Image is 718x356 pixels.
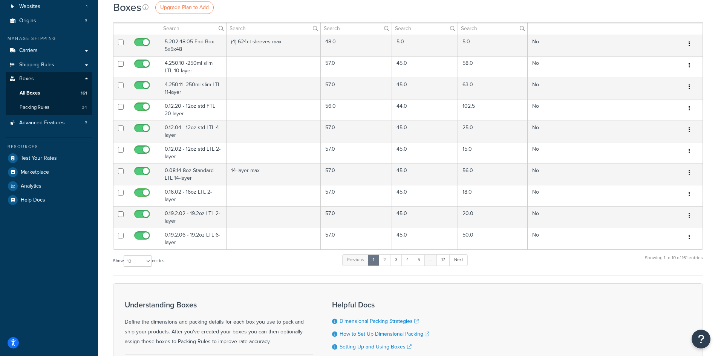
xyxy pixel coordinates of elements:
[6,86,92,100] a: All Boxes 161
[6,58,92,72] a: Shipping Rules
[390,254,402,266] a: 3
[21,155,57,162] span: Test Your Rates
[413,254,425,266] a: 5
[6,72,92,86] a: Boxes
[160,3,209,11] span: Upgrade Plan to Add
[160,35,227,56] td: 5.202.48.05 End Box 5x5x48
[227,35,321,56] td: (4) 624ct sleeves max
[160,142,227,163] td: 0.12.02 - 12oz std LTL 2-layer
[528,163,676,185] td: No
[392,78,458,99] td: 45.0
[332,301,450,309] h3: Helpful Docs
[340,317,419,325] a: Dimensional Packing Strategies
[160,121,227,142] td: 0.12.04 - 12oz std LTL 4-layer
[321,22,392,35] input: Search
[458,121,528,142] td: 25.0
[6,86,92,100] li: All Boxes
[20,104,49,111] span: Packing Rules
[113,255,164,267] label: Show entries
[160,163,227,185] td: 0.08.14 8oz Standard LTL 14-layer
[19,62,54,68] span: Shipping Rules
[392,206,458,228] td: 45.0
[458,185,528,206] td: 18.0
[424,254,437,266] a: …
[321,121,392,142] td: 57.0
[160,56,227,78] td: 4.250.10 -250ml slim LTL 10-layer
[21,197,45,203] span: Help Docs
[160,99,227,121] td: 0.12.20 - 12oz std FTL 20-layer
[227,163,321,185] td: 14-layer max
[528,228,676,249] td: No
[378,254,391,266] a: 2
[321,142,392,163] td: 57.0
[6,116,92,130] li: Advanced Features
[6,44,92,58] a: Carriers
[645,254,703,270] div: Showing 1 to 10 of 161 entries
[124,255,152,267] select: Showentries
[458,35,528,56] td: 5.0
[6,14,92,28] a: Origins 3
[321,99,392,121] td: 56.0
[528,35,676,56] td: No
[160,228,227,249] td: 0.19.2.06 - 19.2oz LTL 6-layer
[81,90,87,96] span: 161
[458,142,528,163] td: 15.0
[458,163,528,185] td: 56.0
[6,116,92,130] a: Advanced Features 3
[19,3,40,10] span: Websites
[321,228,392,249] td: 57.0
[458,206,528,228] td: 20.0
[340,343,412,351] a: Setting Up and Using Boxes
[392,99,458,121] td: 44.0
[21,183,41,189] span: Analytics
[321,206,392,228] td: 57.0
[528,142,676,163] td: No
[392,185,458,206] td: 45.0
[19,76,34,82] span: Boxes
[449,254,468,266] a: Next
[692,330,710,348] button: Open Resource Center
[528,121,676,142] td: No
[321,163,392,185] td: 57.0
[458,228,528,249] td: 50.0
[6,35,92,42] div: Manage Shipping
[392,121,458,142] td: 45.0
[6,144,92,150] div: Resources
[160,22,226,35] input: Search
[19,47,38,54] span: Carriers
[20,90,40,96] span: All Boxes
[19,120,65,126] span: Advanced Features
[125,301,313,309] h3: Understanding Boxes
[85,120,87,126] span: 3
[528,78,676,99] td: No
[392,228,458,249] td: 45.0
[528,185,676,206] td: No
[160,78,227,99] td: 4.250.11 -250ml slim LTL 11-layer
[392,22,457,35] input: Search
[86,3,87,10] span: 1
[342,254,369,266] a: Previous
[528,99,676,121] td: No
[321,56,392,78] td: 57.0
[155,1,214,14] a: Upgrade Plan to Add
[392,56,458,78] td: 45.0
[321,78,392,99] td: 57.0
[321,35,392,56] td: 48.0
[85,18,87,24] span: 3
[392,163,458,185] td: 45.0
[368,254,379,266] a: 1
[6,151,92,165] a: Test Your Rates
[528,206,676,228] td: No
[458,78,528,99] td: 63.0
[160,206,227,228] td: 0.19.2.02 - 19.2oz LTL 2-layer
[392,35,458,56] td: 5.0
[6,165,92,179] a: Marketplace
[21,169,49,176] span: Marketplace
[6,193,92,207] a: Help Docs
[6,179,92,193] a: Analytics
